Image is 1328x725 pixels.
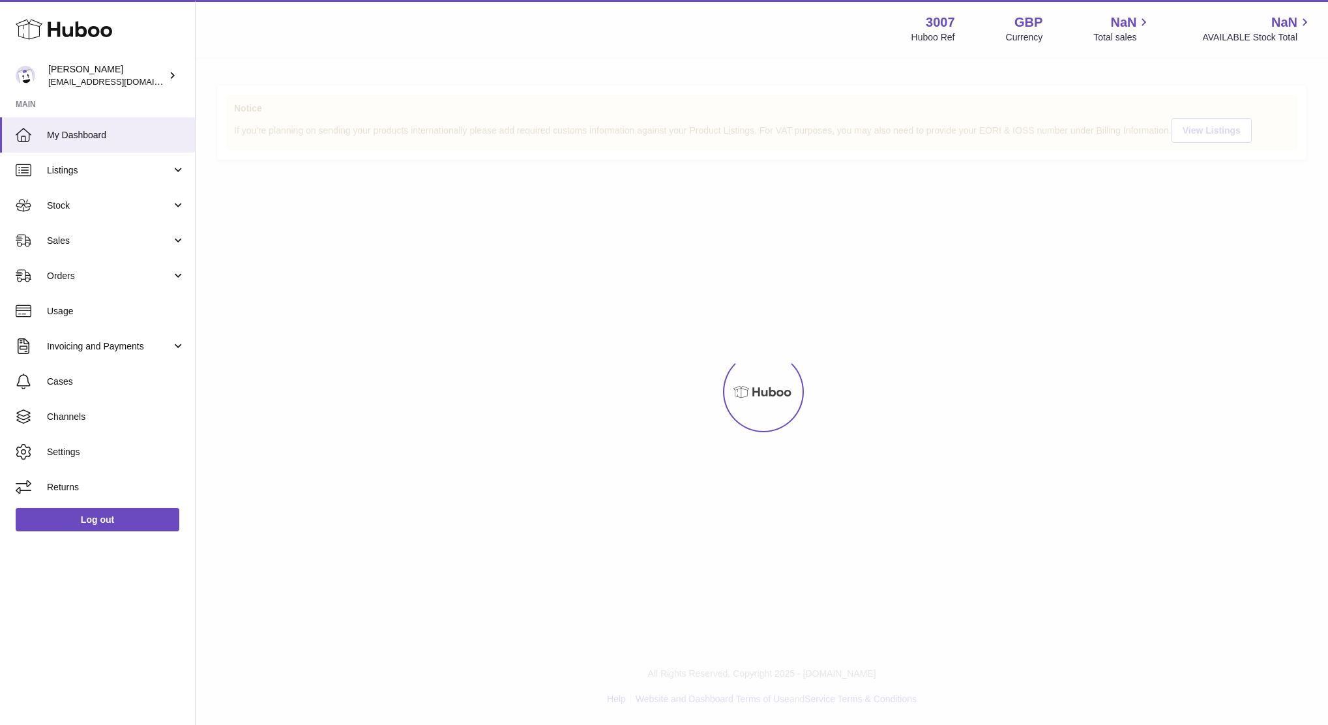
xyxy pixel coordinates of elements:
span: My Dashboard [47,129,185,141]
span: Cases [47,376,185,388]
img: bevmay@maysama.com [16,66,35,85]
span: [EMAIL_ADDRESS][DOMAIN_NAME] [48,76,192,87]
span: Usage [47,305,185,318]
span: AVAILABLE Stock Total [1202,31,1312,44]
strong: GBP [1014,14,1042,31]
span: Channels [47,411,185,423]
span: Invoicing and Payments [47,340,171,353]
span: Returns [47,481,185,494]
div: Huboo Ref [911,31,955,44]
strong: 3007 [926,14,955,31]
a: NaN AVAILABLE Stock Total [1202,14,1312,44]
div: [PERSON_NAME] [48,63,166,88]
span: Listings [47,164,171,177]
span: NaN [1271,14,1297,31]
span: Total sales [1093,31,1151,44]
span: NaN [1110,14,1136,31]
div: Currency [1006,31,1043,44]
span: Sales [47,235,171,247]
span: Orders [47,270,171,282]
span: Settings [47,446,185,458]
span: Stock [47,200,171,212]
a: Log out [16,508,179,531]
a: NaN Total sales [1093,14,1151,44]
